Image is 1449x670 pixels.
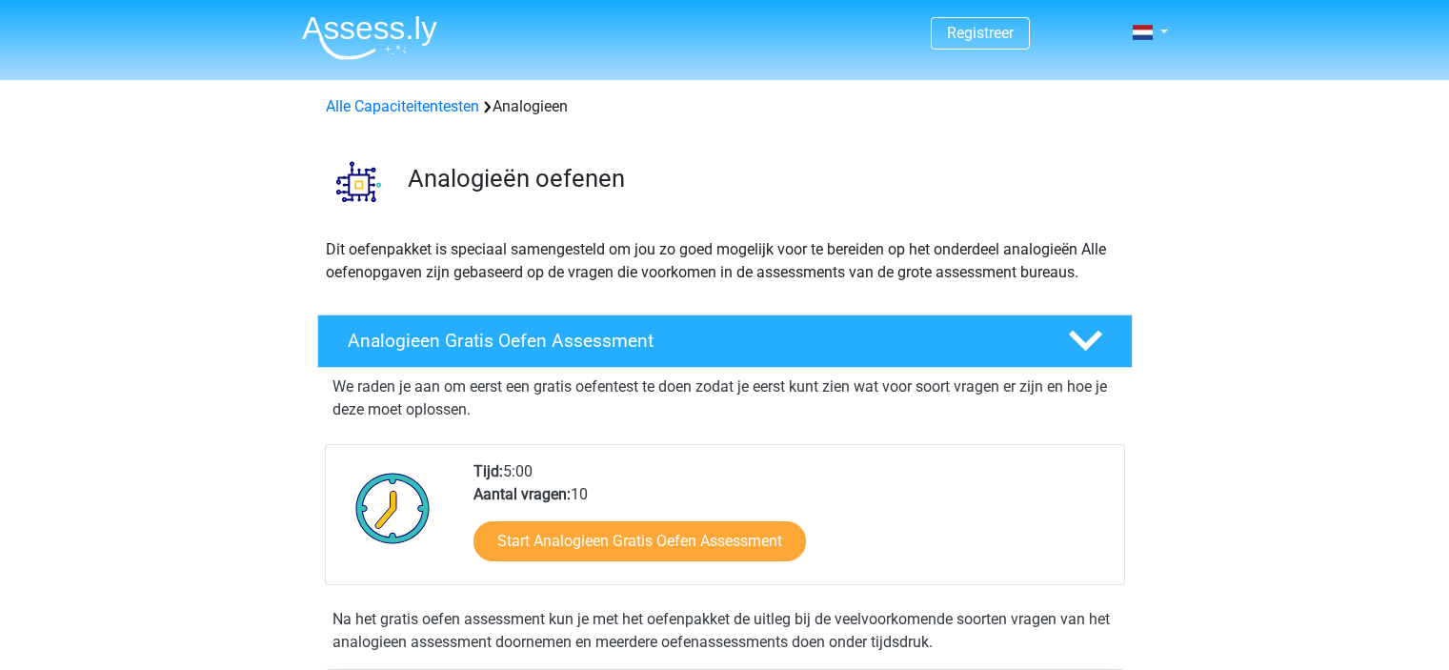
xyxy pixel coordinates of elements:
a: Start Analogieen Gratis Oefen Assessment [473,521,806,561]
b: Aantal vragen: [473,485,571,503]
img: analogieen [318,141,399,222]
p: Dit oefenpakket is speciaal samengesteld om jou zo goed mogelijk voor te bereiden op het onderdee... [326,238,1124,284]
b: Tijd: [473,462,503,480]
div: Analogieen [318,95,1132,118]
h3: Analogieën oefenen [408,164,1117,193]
a: Registreer [947,24,1014,42]
div: Na het gratis oefen assessment kun je met het oefenpakket de uitleg bij de veelvoorkomende soorte... [325,608,1125,654]
h4: Analogieen Gratis Oefen Assessment [348,330,1037,352]
img: Assessly [302,15,437,60]
a: Analogieen Gratis Oefen Assessment [310,315,1140,368]
img: Klok [345,460,441,556]
a: Alle Capaciteitentesten [326,97,479,115]
div: 5:00 10 [459,460,1123,584]
p: We raden je aan om eerst een gratis oefentest te doen zodat je eerst kunt zien wat voor soort vra... [332,376,1117,421]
